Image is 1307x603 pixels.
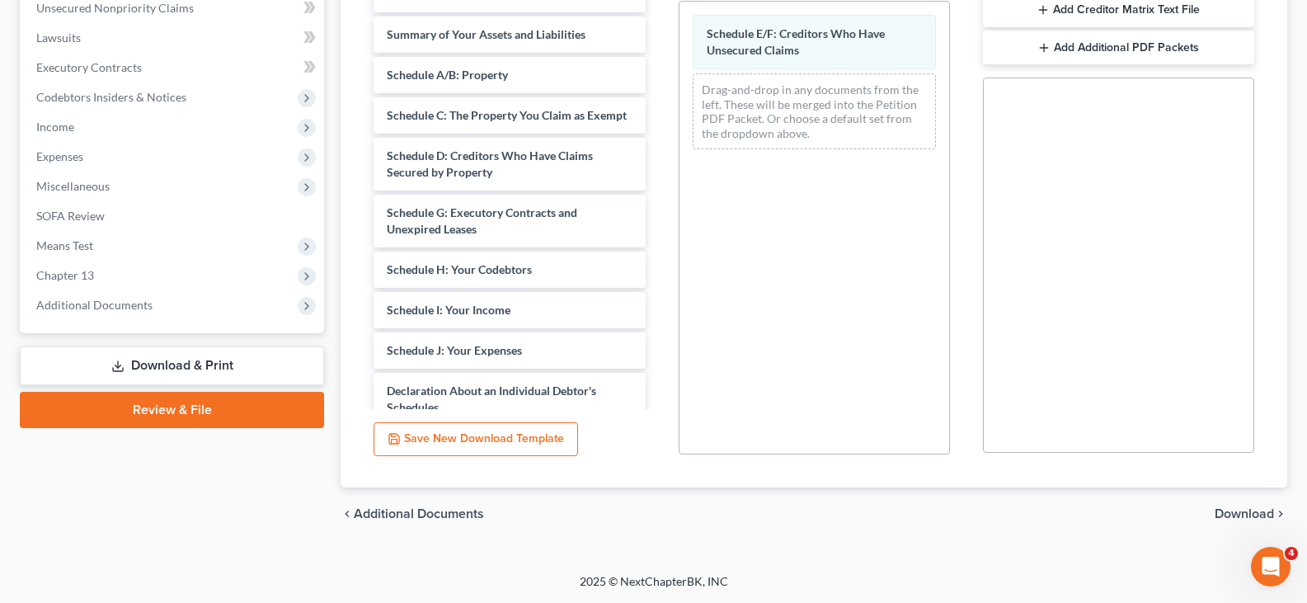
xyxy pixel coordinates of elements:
[374,422,578,457] button: Save New Download Template
[23,201,324,231] a: SOFA Review
[36,149,83,163] span: Expenses
[36,298,153,312] span: Additional Documents
[1215,507,1287,521] button: Download chevron_right
[36,120,74,134] span: Income
[36,1,194,15] span: Unsecured Nonpriority Claims
[387,27,585,41] span: Summary of Your Assets and Liabilities
[36,90,186,104] span: Codebtors Insiders & Notices
[387,205,577,236] span: Schedule G: Executory Contracts and Unexpired Leases
[354,507,484,521] span: Additional Documents
[20,346,324,385] a: Download & Print
[387,384,596,414] span: Declaration About an Individual Debtor's Schedules
[20,392,324,428] a: Review & File
[341,507,484,521] a: chevron_left Additional Documents
[707,26,885,57] span: Schedule E/F: Creditors Who Have Unsecured Claims
[387,262,532,276] span: Schedule H: Your Codebtors
[36,60,142,74] span: Executory Contracts
[36,179,110,193] span: Miscellaneous
[36,31,81,45] span: Lawsuits
[387,303,510,317] span: Schedule I: Your Income
[1274,507,1287,521] i: chevron_right
[983,31,1254,65] button: Add Additional PDF Packets
[36,268,94,282] span: Chapter 13
[387,343,522,357] span: Schedule J: Your Expenses
[184,573,1124,603] div: 2025 © NextChapterBK, INC
[36,238,93,252] span: Means Test
[1285,547,1298,560] span: 4
[387,108,627,122] span: Schedule C: The Property You Claim as Exempt
[693,73,936,149] div: Drag-and-drop in any documents from the left. These will be merged into the Petition PDF Packet. ...
[387,148,593,179] span: Schedule D: Creditors Who Have Claims Secured by Property
[341,507,354,521] i: chevron_left
[1215,507,1274,521] span: Download
[387,68,508,82] span: Schedule A/B: Property
[36,209,105,223] span: SOFA Review
[23,53,324,82] a: Executory Contracts
[1251,547,1291,587] iframe: Intercom live chat
[23,23,324,53] a: Lawsuits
